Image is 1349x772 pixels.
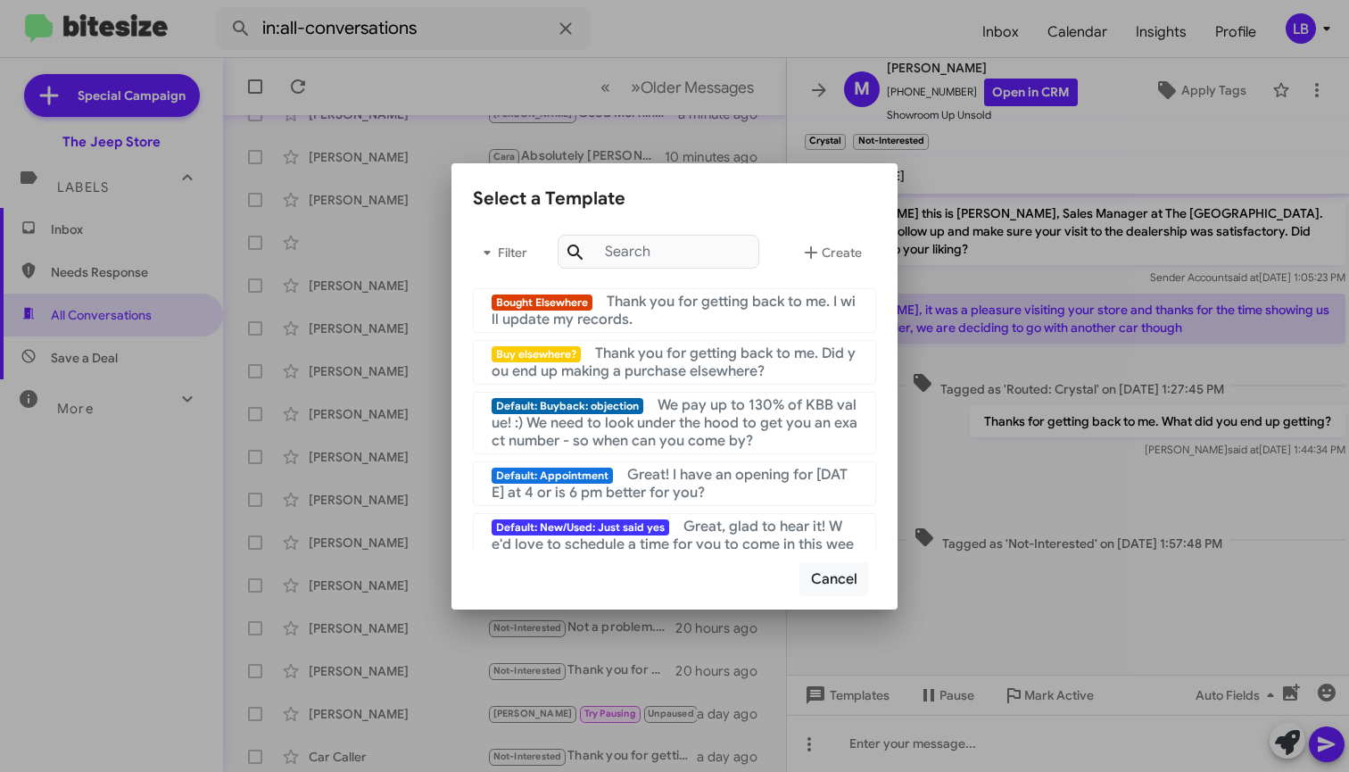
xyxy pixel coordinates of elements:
button: Filter [473,231,530,274]
span: Buy elsewhere? [492,346,581,362]
span: Filter [473,237,530,269]
span: We pay up to 130% of KBB value! :) We need to look under the hood to get you an exact number - so... [492,396,857,450]
div: Select a Template [473,185,876,213]
span: Default: Buyback: objection [492,398,643,414]
button: Cancel [799,562,869,596]
span: Create [800,237,862,269]
button: Create [786,231,876,274]
span: Thank you for getting back to me. Did you end up making a purchase elsewhere? [492,344,856,380]
span: Great! I have an opening for [DATE] at 4 or is 6 pm better for you? [492,466,848,502]
input: Search [558,235,759,269]
span: Bought Elsewhere [492,295,592,311]
span: Default: New/Used: Just said yes [492,519,669,535]
span: Default: Appointment [492,468,613,484]
span: Thank you for getting back to me. I will update my records. [492,293,856,328]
